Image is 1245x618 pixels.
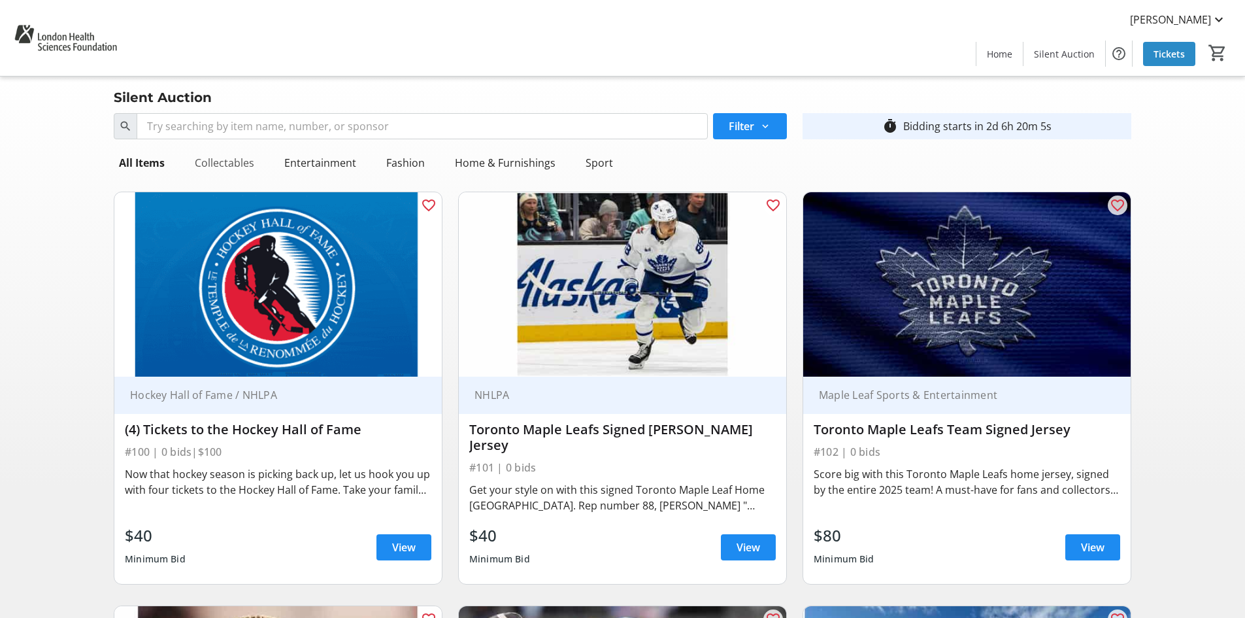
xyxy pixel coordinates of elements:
[737,540,760,555] span: View
[106,87,220,108] div: Silent Auction
[814,388,1104,402] div: Maple Leaf Sports & Entertainment
[469,547,530,571] div: Minimum Bid
[279,150,361,176] div: Entertainment
[987,47,1012,61] span: Home
[1065,534,1120,560] a: View
[1106,41,1132,67] button: Help
[814,443,1120,461] div: #102 | 0 bids
[1120,9,1237,30] button: [PERSON_NAME]
[469,388,760,402] div: NHLPA
[765,197,781,213] mat-icon: favorite_outline
[421,197,437,213] mat-icon: favorite_outline
[8,5,124,71] img: London Health Sciences Foundation's Logo
[903,118,1052,134] div: Bidding starts in 2d 6h 20m 5s
[1023,42,1105,66] a: Silent Auction
[721,534,776,560] a: View
[125,466,431,498] div: Now that hockey season is picking back up, let us hook you up with four tickets to the Hockey Hal...
[459,192,786,377] img: Toronto Maple Leafs Signed William Nylander Jersey
[469,422,776,453] div: Toronto Maple Leafs Signed [PERSON_NAME] Jersey
[976,42,1023,66] a: Home
[580,150,618,176] div: Sport
[114,150,170,176] div: All Items
[814,466,1120,498] div: Score big with this Toronto Maple Leafs home jersey, signed by the entire 2025 team! A must-have ...
[1130,12,1211,27] span: [PERSON_NAME]
[1143,42,1195,66] a: Tickets
[1154,47,1185,61] span: Tickets
[125,422,431,438] div: (4) Tickets to the Hockey Hall of Fame
[803,192,1131,377] img: Toronto Maple Leafs Team Signed Jersey
[381,150,430,176] div: Fashion
[125,524,186,547] div: $40
[814,524,874,547] div: $80
[729,118,754,134] span: Filter
[882,118,898,134] mat-icon: timer_outline
[1206,41,1229,65] button: Cart
[1081,540,1104,555] span: View
[392,540,416,555] span: View
[469,524,530,547] div: $40
[190,150,259,176] div: Collectables
[713,113,787,139] button: Filter
[814,547,874,571] div: Minimum Bid
[376,534,431,560] a: View
[125,443,431,461] div: #100 | 0 bids | $100
[137,113,708,139] input: Try searching by item name, number, or sponsor
[469,482,776,513] div: Get your style on with this signed Toronto Maple Leaf Home [GEOGRAPHIC_DATA]. Rep number 88, [PER...
[125,547,186,571] div: Minimum Bid
[814,422,1120,438] div: Toronto Maple Leafs Team Signed Jersey
[450,150,561,176] div: Home & Furnishings
[469,458,776,477] div: #101 | 0 bids
[1034,47,1095,61] span: Silent Auction
[114,192,442,377] img: (4) Tickets to the Hockey Hall of Fame
[1110,197,1125,213] mat-icon: favorite_outline
[125,388,416,402] div: Hockey Hall of Fame / NHLPA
